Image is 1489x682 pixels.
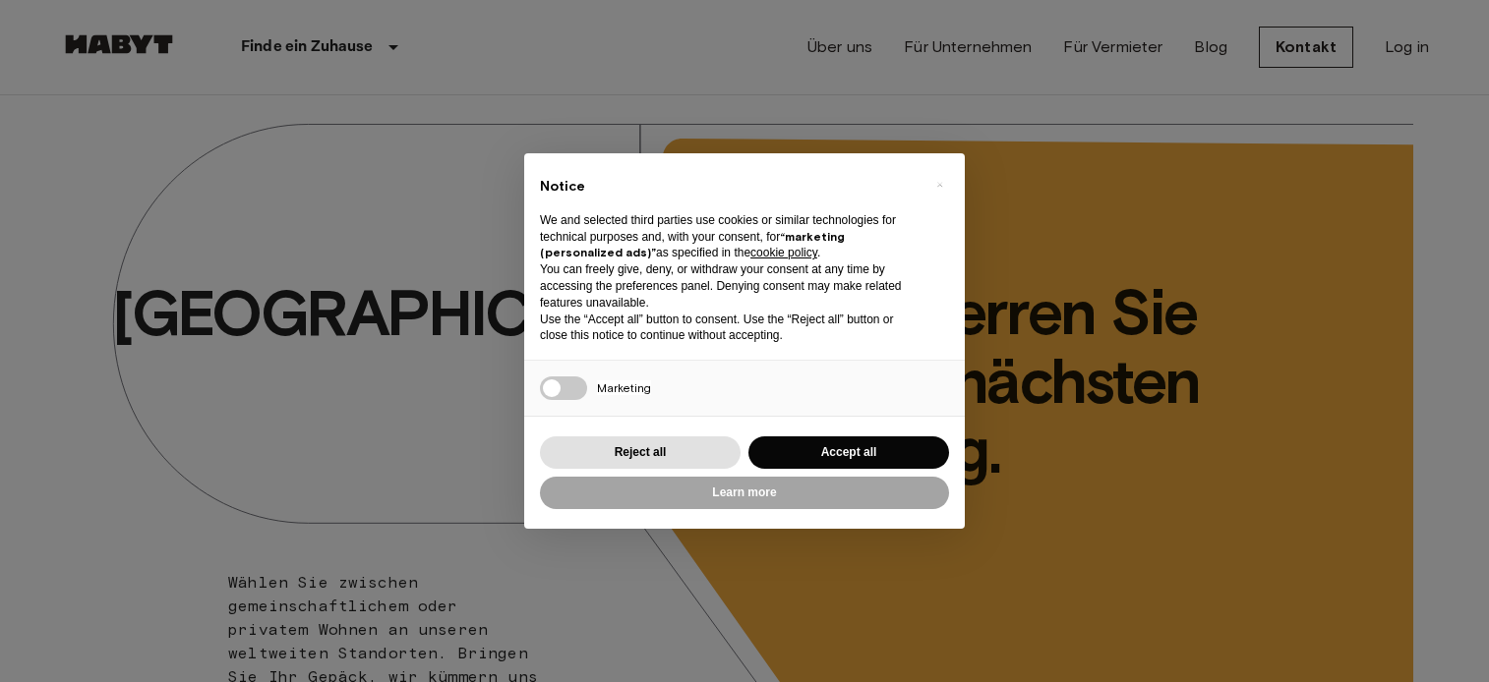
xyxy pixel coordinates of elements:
a: cookie policy [750,246,817,259]
button: Reject all [540,436,741,469]
button: Learn more [540,477,949,509]
span: Marketing [597,380,651,395]
h2: Notice [540,177,918,197]
strong: “marketing (personalized ads)” [540,229,845,260]
p: Use the “Accept all” button to consent. Use the “Reject all” button or close this notice to conti... [540,312,918,345]
button: Close this notice [923,169,955,200]
p: We and selected third parties use cookies or similar technologies for technical purposes and, wit... [540,212,918,261]
button: Accept all [748,436,949,469]
p: You can freely give, deny, or withdraw your consent at any time by accessing the preferences pane... [540,261,918,311]
span: × [936,173,943,197]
